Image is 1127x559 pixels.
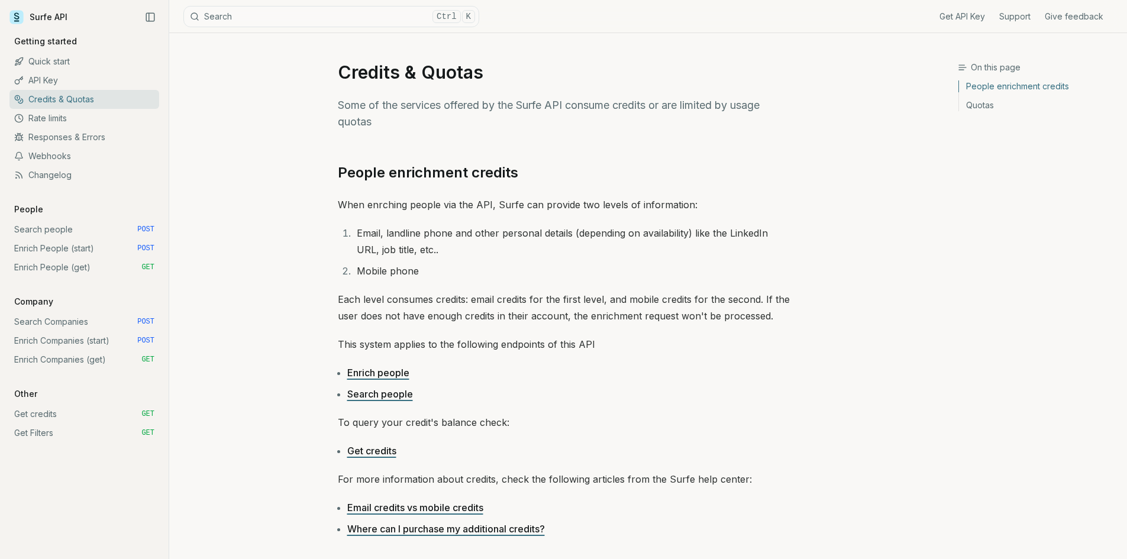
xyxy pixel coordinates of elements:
[347,523,545,535] a: Where can I purchase my additional credits?
[9,8,67,26] a: Surfe API
[9,52,159,71] a: Quick start
[353,263,790,279] li: Mobile phone
[141,428,154,438] span: GET
[347,388,413,400] a: Search people
[137,225,154,234] span: POST
[347,502,483,513] a: Email credits vs mobile credits
[9,331,159,350] a: Enrich Companies (start) POST
[338,471,790,487] p: For more information about credits, check the following articles from the Surfe help center:
[999,11,1031,22] a: Support
[9,90,159,109] a: Credits & Quotas
[347,367,409,379] a: Enrich people
[137,244,154,253] span: POST
[338,291,790,324] p: Each level consumes credits: email credits for the first level, and mobile credits for the second...
[141,8,159,26] button: Collapse Sidebar
[9,296,58,308] p: Company
[9,220,159,239] a: Search people POST
[9,71,159,90] a: API Key
[9,128,159,147] a: Responses & Errors
[9,388,42,400] p: Other
[9,203,48,215] p: People
[939,11,985,22] a: Get API Key
[137,317,154,327] span: POST
[9,350,159,369] a: Enrich Companies (get) GET
[353,225,790,258] li: Email, landline phone and other personal details (depending on availability) like the LinkedIn UR...
[9,312,159,331] a: Search Companies POST
[338,196,790,213] p: When enrching people via the API, Surfe can provide two levels of information:
[338,163,518,182] a: People enrichment credits
[9,35,82,47] p: Getting started
[462,10,475,23] kbd: K
[9,147,159,166] a: Webhooks
[958,62,1118,73] h3: On this page
[432,10,461,23] kbd: Ctrl
[9,109,159,128] a: Rate limits
[9,424,159,442] a: Get Filters GET
[347,445,396,457] a: Get credits
[338,97,790,130] p: Some of the services offered by the Surfe API consume credits or are limited by usage quotas
[9,239,159,258] a: Enrich People (start) POST
[141,355,154,364] span: GET
[338,336,790,353] p: This system applies to the following endpoints of this API
[9,405,159,424] a: Get credits GET
[9,166,159,185] a: Changelog
[338,414,790,431] p: To query your credit's balance check:
[959,96,1118,111] a: Quotas
[141,409,154,419] span: GET
[137,336,154,345] span: POST
[959,80,1118,96] a: People enrichment credits
[9,258,159,277] a: Enrich People (get) GET
[183,6,479,27] button: SearchCtrlK
[141,263,154,272] span: GET
[338,62,790,83] h1: Credits & Quotas
[1045,11,1103,22] a: Give feedback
